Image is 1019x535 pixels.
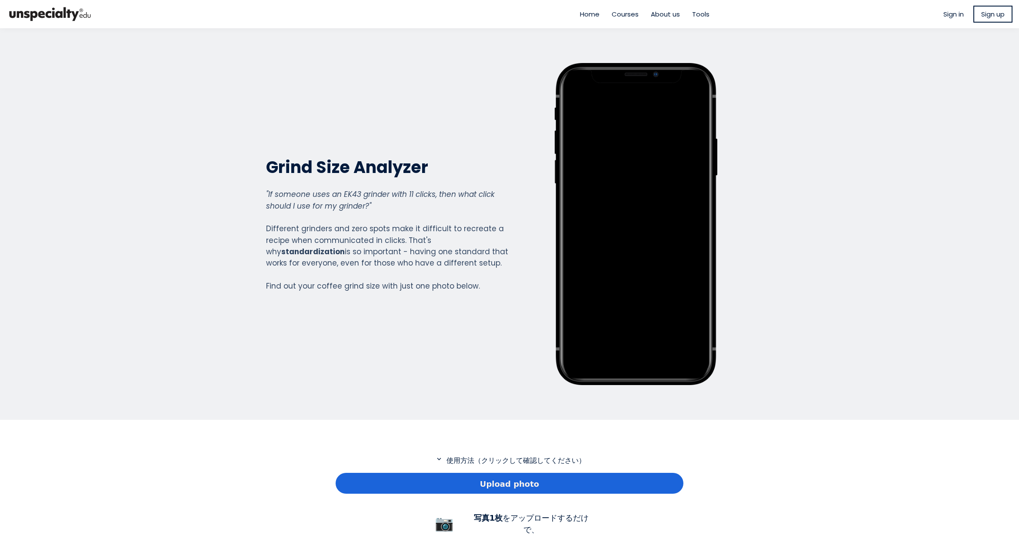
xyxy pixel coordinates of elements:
a: Sign up [973,6,1012,23]
div: Different grinders and zero spots make it difficult to recreate a recipe when communicated in cli... [266,189,509,292]
a: Sign in [943,9,964,19]
a: Tools [692,9,709,19]
a: Home [580,9,599,19]
h2: Grind Size Analyzer [266,156,509,178]
span: Upload photo [480,478,539,490]
p: 使用方法（クリックして確認してください） [336,455,683,466]
mat-icon: expand_more [434,455,444,463]
em: "If someone uses an EK43 grinder with 11 clicks, then what click should I use for my grinder?" [266,189,495,211]
strong: standardization [281,246,345,257]
a: About us [651,9,680,19]
span: 📷 [435,515,454,532]
img: bc390a18feecddb333977e298b3a00a1.png [7,3,93,25]
a: Courses [612,9,639,19]
b: 写真1枚 [474,513,503,522]
span: Sign up [981,9,1005,19]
